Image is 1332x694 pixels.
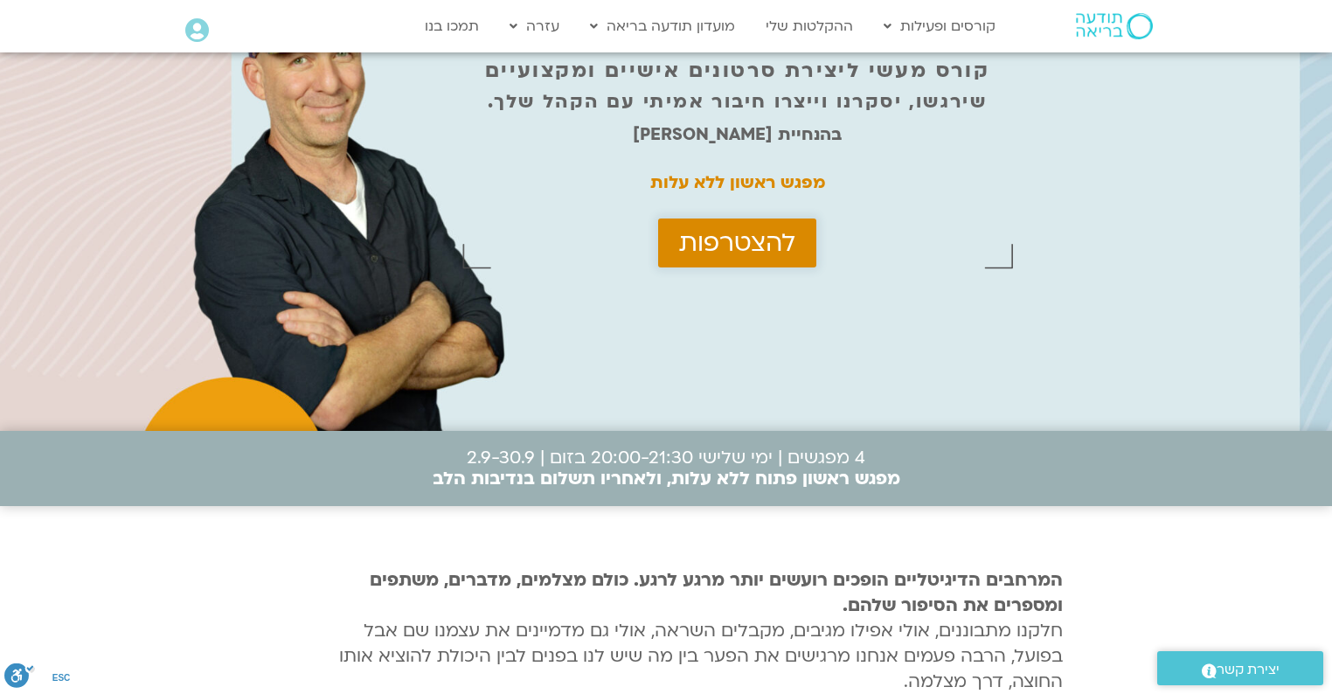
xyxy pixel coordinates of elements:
[485,59,989,82] p: קורס מעשי ליצירת סרטונים אישיים ומקצועיים
[875,10,1004,43] a: קורסים ופעילות
[433,448,900,489] p: 4 מפגשים | ימי שלישי 20:00-21:30 בזום | 2.9-30.9
[501,10,568,43] a: עזרה
[658,219,816,267] a: להצטרפות
[370,568,1063,617] strong: המרחבים הדיגיטליים הופכים רועשים יותר מרגע לרגע. כולם מצלמים, מדברים, משתפים ומספרים את הסיפור שלהם.
[488,91,987,114] p: שירגשו, יסקרנו וייצרו חיבור אמיתי עם הקהל שלך.
[1217,658,1280,682] span: יצירת קשר
[581,10,744,43] a: מועדון תודעה בריאה
[1076,13,1153,39] img: תודעה בריאה
[650,171,825,194] strong: מפגש ראשון ללא עלות
[1157,651,1323,685] a: יצירת קשר
[679,229,795,257] span: להצטרפות
[757,10,862,43] a: ההקלטות שלי
[433,467,900,490] b: מפגש ראשון פתוח ללא עלות, ולאחריו תשלום בנדיבות הלב
[633,123,842,146] strong: בהנחיית [PERSON_NAME]
[416,10,488,43] a: תמכו בנו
